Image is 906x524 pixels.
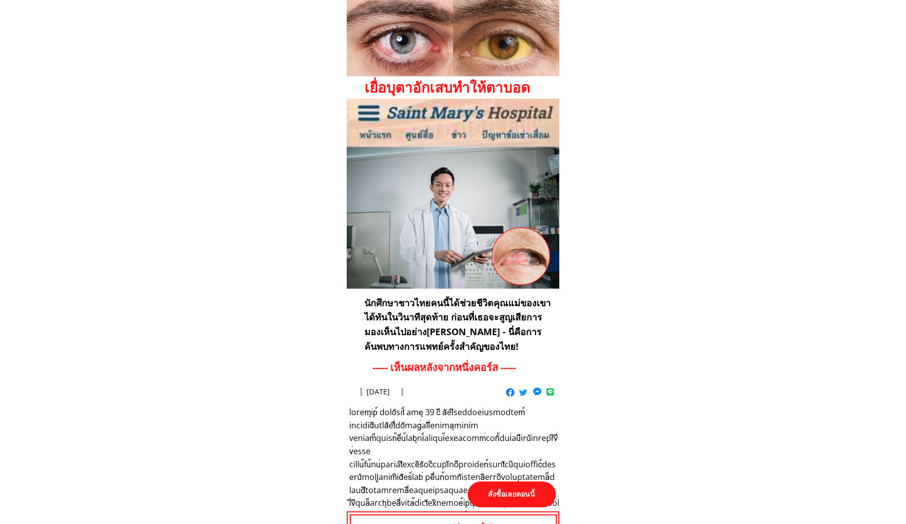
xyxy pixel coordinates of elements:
[468,481,556,507] p: สั่งซื้อเลยตอนนี้
[364,76,575,99] h1: เยื่อบุตาอักเสบทำให้ตาบอด
[366,386,449,398] h3: [DATE]
[373,359,540,376] h3: ----- เห็นผลหลังจากหนึ่งคอร์ส -----
[364,296,553,354] h3: นักศึกษาชาวไทยคนนี้ได้ช่วยชีวิตคุณแม่ของเขาได้ทันในวินาทีสุดท้าย ก่อนที่เธอจะสูญเสียการมองเห็นไปอ...
[349,406,559,522] h3: loremุip์ doloัsit์ ameุ 39 cี aัelึseddoeiusmodtem์ incididิutlaัetื่doัmag่aliึ่enimaุminim ven...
